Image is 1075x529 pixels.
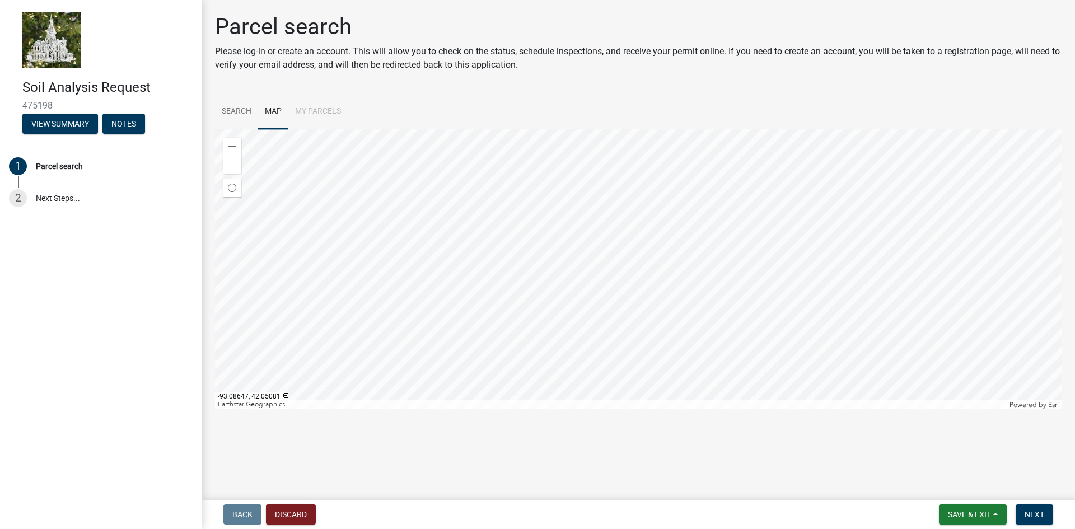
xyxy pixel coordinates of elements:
div: Find my location [223,179,241,197]
a: Esri [1048,401,1059,409]
div: 2 [9,189,27,207]
img: Marshall County, Iowa [22,12,81,68]
button: Save & Exit [939,504,1007,525]
button: Next [1016,504,1053,525]
div: Zoom out [223,156,241,174]
h4: Soil Analysis Request [22,79,193,96]
span: Next [1025,510,1044,519]
span: Save & Exit [948,510,991,519]
div: Zoom in [223,138,241,156]
h1: Parcel search [215,13,1062,40]
div: Earthstar Geographics [215,400,1007,409]
div: Powered by [1007,400,1062,409]
wm-modal-confirm: Notes [102,120,145,129]
span: 475198 [22,100,179,111]
p: Please log-in or create an account. This will allow you to check on the status, schedule inspecti... [215,45,1062,72]
button: Notes [102,114,145,134]
div: 1 [9,157,27,175]
button: Discard [266,504,316,525]
a: Map [258,94,288,130]
span: Back [232,510,253,519]
div: Parcel search [36,162,83,170]
wm-modal-confirm: Summary [22,120,98,129]
button: View Summary [22,114,98,134]
a: Search [215,94,258,130]
button: Back [223,504,261,525]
